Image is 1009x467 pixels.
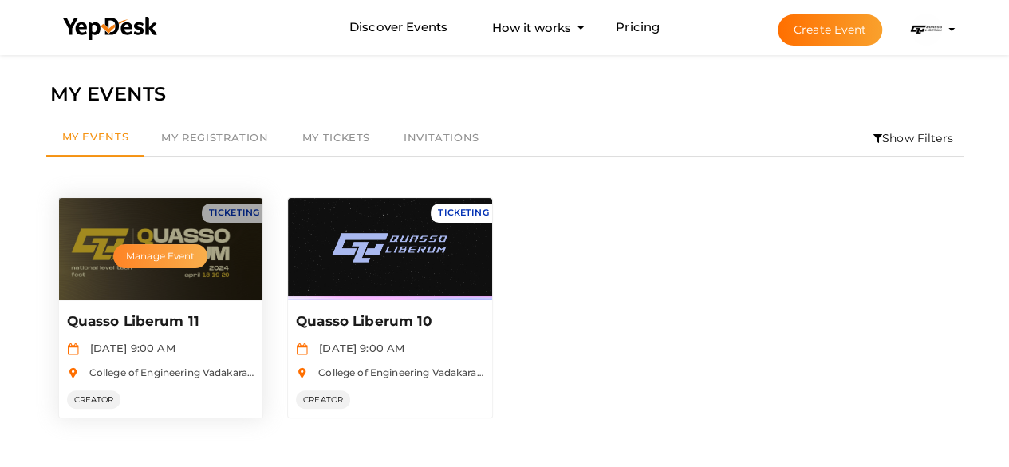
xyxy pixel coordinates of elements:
[296,312,480,331] p: Quasso Liberum 10
[387,120,496,156] a: Invitations
[296,343,308,355] img: calendar.svg
[616,13,660,42] a: Pricing
[302,131,370,144] span: My Tickets
[144,120,285,156] a: My Registration
[67,390,121,409] span: CREATOR
[67,312,251,331] p: Quasso Liberum 11
[487,13,576,42] button: How it works
[286,120,387,156] a: My Tickets
[910,14,942,46] img: OBX828SL_small.png
[778,14,883,46] button: Create Event
[311,342,404,354] span: [DATE] 9:00 AM
[67,343,79,355] img: calendar.svg
[296,390,350,409] span: CREATOR
[50,79,960,109] div: MY EVENTS
[62,130,129,143] span: My Events
[404,131,479,144] span: Invitations
[82,342,175,354] span: [DATE] 9:00 AM
[67,367,79,379] img: location.svg
[161,131,268,144] span: My Registration
[46,120,145,157] a: My Events
[296,367,308,379] img: location.svg
[310,366,733,378] span: College of Engineering Vadakara(CEV), [GEOGRAPHIC_DATA], [GEOGRAPHIC_DATA]
[81,366,504,378] span: College of Engineering Vadakara(CEV), [GEOGRAPHIC_DATA], [GEOGRAPHIC_DATA]
[863,120,964,156] li: Show Filters
[113,244,207,268] button: Manage Event
[349,13,447,42] a: Discover Events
